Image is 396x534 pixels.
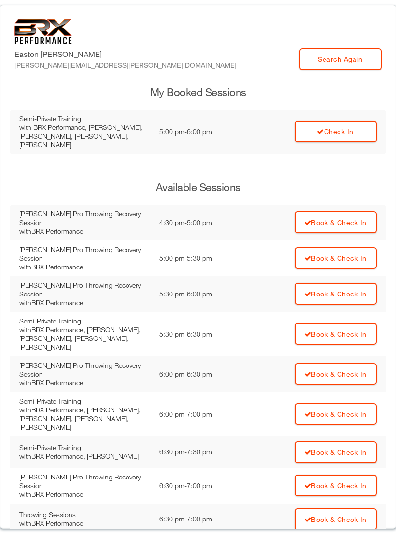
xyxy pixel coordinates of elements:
[295,247,377,269] a: Book & Check In
[19,473,150,490] div: [PERSON_NAME] Pro Throwing Recovery Session
[299,48,382,70] a: Search Again
[155,276,245,312] td: 5:30 pm - 6:00 pm
[295,508,377,530] a: Book & Check In
[19,317,150,325] div: Semi-Private Training
[19,114,150,123] div: Semi-Private Training
[10,85,386,100] h3: My Booked Sessions
[14,48,237,70] label: Easton [PERSON_NAME]
[19,443,150,452] div: Semi-Private Training
[19,361,150,379] div: [PERSON_NAME] Pro Throwing Recovery Session
[19,263,150,271] div: with BRX Performance
[19,519,150,528] div: with BRX Performance
[19,325,150,351] div: with BRX Performance, [PERSON_NAME], [PERSON_NAME], [PERSON_NAME], [PERSON_NAME]
[155,240,245,276] td: 5:00 pm - 5:30 pm
[19,379,150,387] div: with BRX Performance
[155,392,245,436] td: 6:00 pm - 7:00 pm
[295,441,377,463] a: Book & Check In
[19,227,150,236] div: with BRX Performance
[295,121,377,142] a: Check In
[19,123,150,149] div: with BRX Performance, [PERSON_NAME], [PERSON_NAME], [PERSON_NAME], [PERSON_NAME]
[14,60,237,70] div: [PERSON_NAME][EMAIL_ADDRESS][PERSON_NAME][DOMAIN_NAME]
[295,403,377,425] a: Book & Check In
[155,436,245,468] td: 6:30 pm - 7:30 pm
[295,211,377,233] a: Book & Check In
[295,363,377,385] a: Book & Check In
[155,312,245,356] td: 5:30 pm - 6:30 pm
[19,490,150,499] div: with BRX Performance
[295,283,377,305] a: Book & Check In
[19,298,150,307] div: with BRX Performance
[155,468,245,504] td: 6:30 pm - 7:00 pm
[10,180,386,195] h3: Available Sessions
[155,356,245,392] td: 6:00 pm - 6:30 pm
[19,406,150,432] div: with BRX Performance, [PERSON_NAME], [PERSON_NAME], [PERSON_NAME], [PERSON_NAME]
[14,19,72,44] img: 6f7da32581c89ca25d665dc3aae533e4f14fe3ef_original.svg
[19,397,150,406] div: Semi-Private Training
[19,210,150,227] div: [PERSON_NAME] Pro Throwing Recovery Session
[19,510,150,519] div: Throwing Sessions
[295,475,377,496] a: Book & Check In
[155,110,245,154] td: 5:00 pm - 6:00 pm
[19,281,150,298] div: [PERSON_NAME] Pro Throwing Recovery Session
[19,245,150,263] div: [PERSON_NAME] Pro Throwing Recovery Session
[19,452,150,461] div: with BRX Performance, [PERSON_NAME]
[295,323,377,345] a: Book & Check In
[155,205,245,240] td: 4:30 pm - 5:00 pm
